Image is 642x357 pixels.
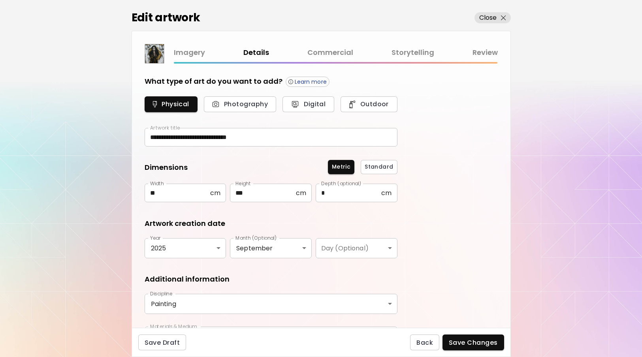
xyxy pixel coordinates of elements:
p: Painting [151,300,391,308]
span: cm [210,189,220,197]
div: ​ [316,238,397,258]
span: Standard [365,163,393,171]
div: 2025 [145,238,226,258]
span: Photography [213,100,267,108]
button: Save Draft [138,334,186,350]
button: Photography [204,96,276,112]
button: Learn more [286,77,329,87]
img: thumbnail [145,44,164,63]
h5: What type of art do you want to add? [145,76,282,87]
p: Learn more [295,78,327,85]
h5: Additional information [145,274,230,284]
h5: Dimensions [145,162,188,174]
p: 2025 [151,244,220,252]
a: Review [473,47,498,58]
button: Outdoor [341,96,397,112]
button: Physical [145,96,198,112]
button: Digital [282,96,334,112]
span: cm [296,189,306,197]
button: Back [410,334,439,350]
span: Back [416,338,433,347]
p: September [236,244,305,252]
a: Storytelling [392,47,434,58]
button: Metric [328,160,354,174]
span: Outdoor [349,100,388,108]
h5: Artwork creation date [145,218,225,229]
a: Imagery [174,47,205,58]
span: cm [381,189,392,197]
span: Save Draft [145,338,180,347]
button: Save Changes [442,334,504,350]
div: September [230,238,312,258]
button: Standard [361,160,397,174]
span: Physical [153,100,189,108]
div: Painting [145,294,397,314]
span: Metric [332,163,350,171]
span: Digital [291,100,326,108]
span: Save Changes [449,338,498,347]
a: Commercial [307,47,353,58]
